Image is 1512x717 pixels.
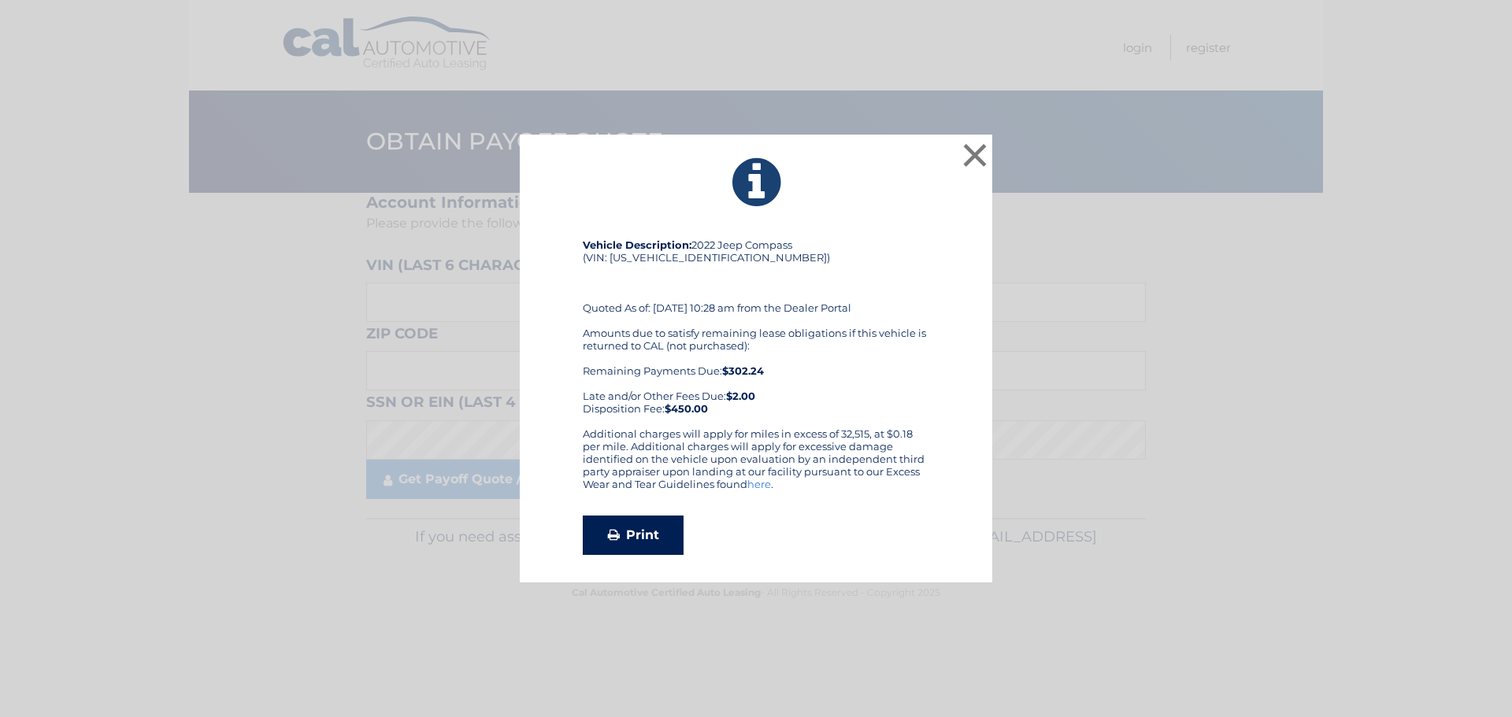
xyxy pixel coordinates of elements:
[583,238,929,427] div: 2022 Jeep Compass (VIN: [US_VEHICLE_IDENTIFICATION_NUMBER]) Quoted As of: [DATE] 10:28 am from th...
[722,364,764,377] b: $302.24
[583,327,929,415] div: Amounts due to satisfy remaining lease obligations if this vehicle is returned to CAL (not purcha...
[583,427,929,503] div: Additional charges will apply for miles in excess of 32,515, at $0.18 per mile. Additional charge...
[726,390,755,402] b: $2.00
[665,402,708,415] strong: $450.00
[747,478,771,490] a: here
[959,139,991,171] button: ×
[583,238,691,251] strong: Vehicle Description:
[583,516,684,555] a: Print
